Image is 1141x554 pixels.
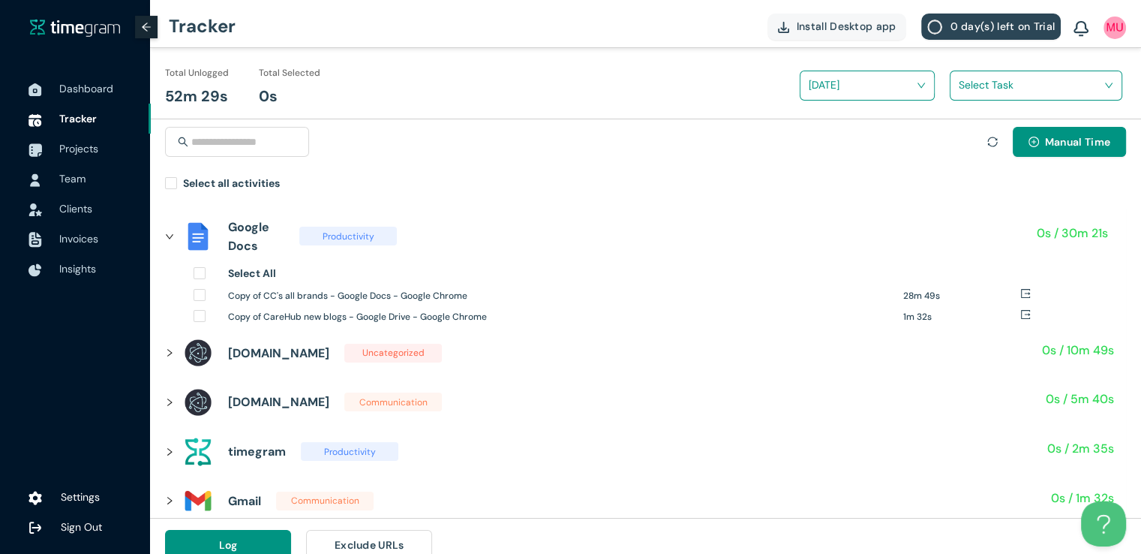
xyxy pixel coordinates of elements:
[165,232,174,241] span: right
[59,112,97,125] span: Tracker
[29,113,42,127] img: TimeTrackerIcon
[987,137,998,147] span: sync
[165,447,174,456] span: right
[299,227,397,245] span: Productivity
[921,14,1061,40] button: 0 day(s) left on Trial
[61,490,100,504] span: Settings
[169,4,236,49] h1: Tracker
[165,66,229,80] h1: Total Unlogged
[1045,134,1110,150] span: Manual Time
[903,289,1020,303] h1: 28m 49s
[219,537,238,553] span: Log
[183,387,213,417] img: assets%2Ficons%2Felectron-logo.png
[1047,439,1114,458] h1: 0s / 2m 35s
[228,492,261,510] h1: Gmail
[165,348,174,357] span: right
[30,18,120,37] a: timegram
[29,203,42,216] img: InvoiceIcon
[335,537,404,553] span: Exclude URLs
[1042,341,1114,360] h1: 0s / 10m 49s
[1081,501,1126,546] iframe: Toggle Customer Support
[1028,137,1039,149] span: plus-circle
[1103,17,1126,39] img: UserIcon
[29,491,42,506] img: settings.78e04af822cf15d41b38c81147b09f22.svg
[259,66,320,80] h1: Total Selected
[141,22,152,32] span: arrow-left
[344,344,442,363] span: Uncategorized
[228,265,276,282] h1: Select All
[165,85,228,108] h1: 52m 29s
[183,221,213,251] img: assets%2Ficons%2Fdocs_official.png
[29,232,42,248] img: InvoiceIcon
[228,289,892,303] h1: Copy of CC's all brands - Google Docs - Google Chrome
[276,492,374,510] span: Communication
[228,393,329,411] h1: [DOMAIN_NAME]
[1046,390,1114,408] h1: 0s / 5m 40s
[950,18,1055,35] span: 0 day(s) left on Trial
[183,437,213,467] img: assets%2Ficons%2Ftg.png
[1073,21,1088,38] img: BellIcon
[778,22,789,33] img: DownloadApp
[59,142,98,155] span: Projects
[301,442,398,461] span: Productivity
[29,143,42,157] img: ProjectIcon
[165,398,174,407] span: right
[29,173,42,187] img: UserIcon
[29,521,42,534] img: logOut.ca60ddd252d7bab9102ea2608abe0238.svg
[183,338,213,368] img: assets%2Ficons%2Felectron-logo.png
[228,218,284,255] h1: Google Docs
[61,520,102,534] span: Sign Out
[59,232,98,245] span: Invoices
[767,14,907,40] button: Install Desktop app
[183,486,213,516] img: assets%2Ficons%2Ficons8-gmail-240.png
[1020,288,1031,299] span: export
[59,202,92,215] span: Clients
[903,310,1020,324] h1: 1m 32s
[30,19,120,37] img: timegram
[59,82,113,95] span: Dashboard
[344,393,442,411] span: Communication
[1037,224,1108,242] h1: 0s / 30m 21s
[29,263,42,277] img: InsightsIcon
[228,442,286,461] h1: timegram
[259,85,278,108] h1: 0s
[183,175,280,191] h1: Select all activities
[29,83,42,97] img: DashboardIcon
[59,262,96,275] span: Insights
[228,310,892,324] h1: Copy of CareHub new blogs - Google Drive - Google Chrome
[228,344,329,363] h1: [DOMAIN_NAME]
[1051,489,1114,507] h1: 0s / 1m 32s
[1020,309,1031,320] span: export
[797,18,896,35] span: Install Desktop app
[165,496,174,505] span: right
[178,137,188,147] span: search
[59,172,86,185] span: Team
[1013,127,1126,157] button: plus-circleManual Time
